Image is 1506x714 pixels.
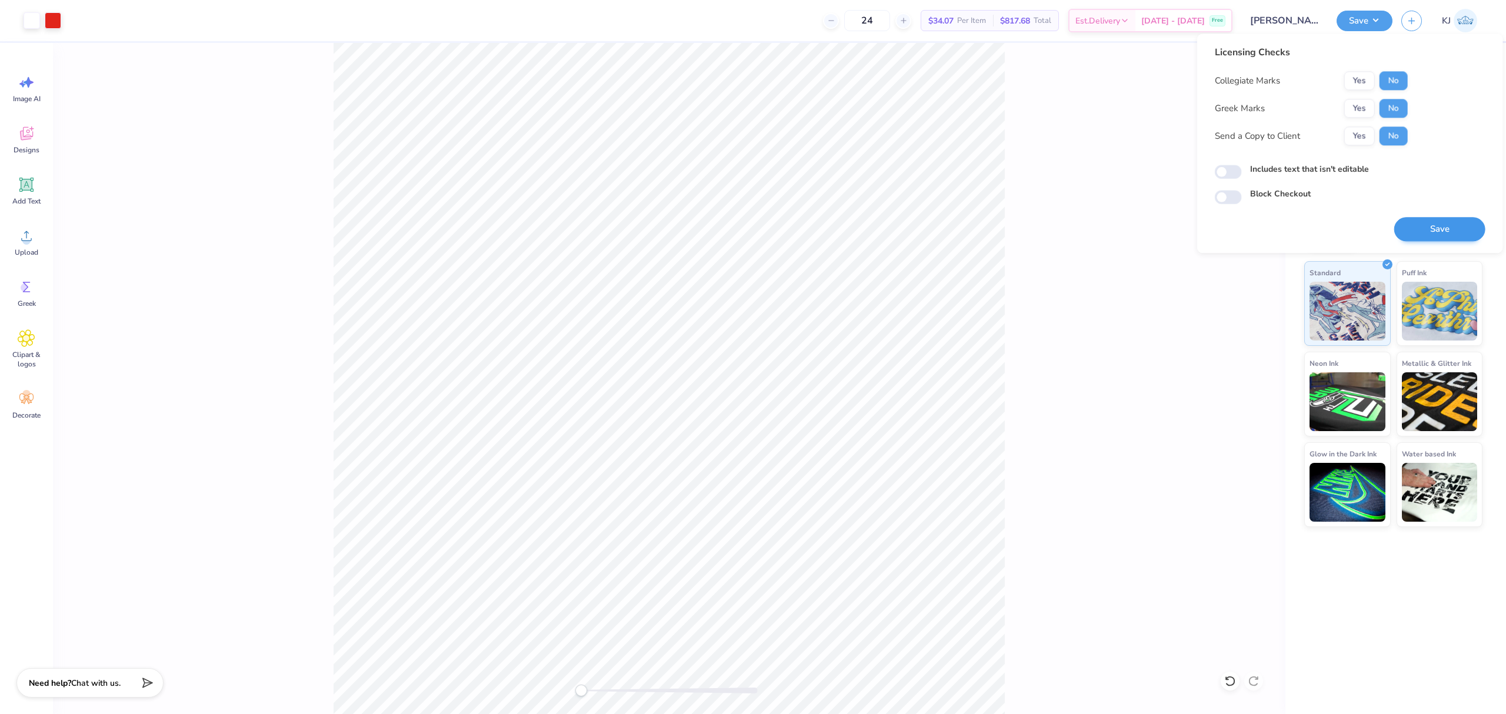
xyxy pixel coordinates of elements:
span: Glow in the Dark Ink [1310,448,1377,460]
span: Upload [15,248,38,257]
span: Puff Ink [1402,266,1427,279]
span: KJ [1442,14,1451,28]
span: [DATE] - [DATE] [1141,15,1205,27]
span: Add Text [12,196,41,206]
img: Neon Ink [1310,372,1385,431]
span: Per Item [957,15,986,27]
strong: Need help? [29,678,71,689]
button: No [1380,71,1408,90]
span: Free [1212,16,1223,25]
span: Standard [1310,266,1341,279]
div: Accessibility label [575,685,587,696]
button: Yes [1344,71,1375,90]
input: Untitled Design [1241,9,1328,32]
img: Kendra Jingco [1454,9,1477,32]
img: Puff Ink [1402,282,1478,341]
button: Save [1394,217,1485,241]
span: Clipart & logos [7,350,46,369]
img: Glow in the Dark Ink [1310,463,1385,522]
span: Est. Delivery [1075,15,1120,27]
label: Includes text that isn't editable [1250,163,1369,175]
label: Block Checkout [1250,188,1311,201]
span: Designs [14,145,39,155]
span: Total [1034,15,1051,27]
div: Greek Marks [1215,102,1265,115]
span: Neon Ink [1310,357,1338,369]
span: Chat with us. [71,678,121,689]
span: Greek [18,299,36,308]
div: Collegiate Marks [1215,74,1280,88]
span: $817.68 [1000,15,1030,27]
button: Yes [1344,99,1375,118]
div: Send a Copy to Client [1215,129,1300,143]
img: Metallic & Glitter Ink [1402,372,1478,431]
img: Water based Ink [1402,463,1478,522]
span: Image AI [13,94,41,104]
span: Decorate [12,411,41,420]
button: Save [1337,11,1392,31]
img: Standard [1310,282,1385,341]
a: KJ [1437,9,1482,32]
div: Licensing Checks [1215,45,1408,59]
button: Yes [1344,126,1375,145]
span: Water based Ink [1402,448,1456,460]
input: – – [844,10,890,31]
span: Metallic & Glitter Ink [1402,357,1471,369]
button: No [1380,126,1408,145]
span: $34.07 [928,15,954,27]
button: No [1380,99,1408,118]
